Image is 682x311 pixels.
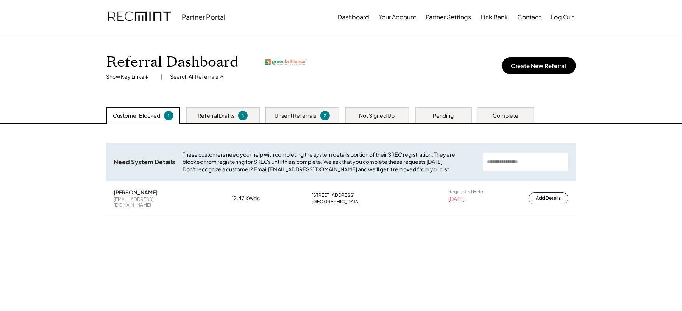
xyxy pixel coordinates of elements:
[312,199,360,205] div: [GEOGRAPHIC_DATA]
[114,196,190,208] div: [EMAIL_ADDRESS][DOMAIN_NAME]
[170,73,224,81] div: Search All Referrals ↗
[108,4,171,30] img: recmint-logotype%403x.png
[106,53,239,71] h1: Referral Dashboard
[114,158,175,166] div: Need System Details
[448,195,464,203] div: [DATE]
[12,20,18,26] img: website_grey.svg
[502,57,576,74] button: Create New Referral
[359,112,395,120] div: Not Signed Up
[275,112,317,120] div: Unsent Referrals
[338,9,370,25] button: Dashboard
[114,189,158,196] div: [PERSON_NAME]
[529,192,568,204] button: Add Details
[265,59,307,65] img: greenbrilliance.png
[182,12,226,21] div: Partner Portal
[20,44,27,50] img: tab_domain_overview_orange.svg
[312,192,355,198] div: [STREET_ADDRESS]
[183,151,476,173] div: These customers need your help with completing the system details portion of their SREC registrat...
[21,12,37,18] div: v 4.0.25
[379,9,417,25] button: Your Account
[493,112,519,120] div: Complete
[426,9,471,25] button: Partner Settings
[433,112,454,120] div: Pending
[481,9,508,25] button: Link Bank
[518,9,542,25] button: Contact
[448,189,483,195] div: Requested Help
[84,45,128,50] div: Keywords by Traffic
[198,112,234,120] div: Referral Drafts
[106,73,154,81] div: Show Key Links ↓
[12,12,18,18] img: logo_orange.svg
[161,73,163,81] div: |
[165,113,172,118] div: 1
[551,9,574,25] button: Log Out
[321,113,329,118] div: 2
[239,113,247,118] div: 3
[113,112,160,120] div: Customer Blocked
[29,45,68,50] div: Domain Overview
[20,20,83,26] div: Domain: [DOMAIN_NAME]
[75,44,81,50] img: tab_keywords_by_traffic_grey.svg
[232,194,270,202] div: 12.47 kWdc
